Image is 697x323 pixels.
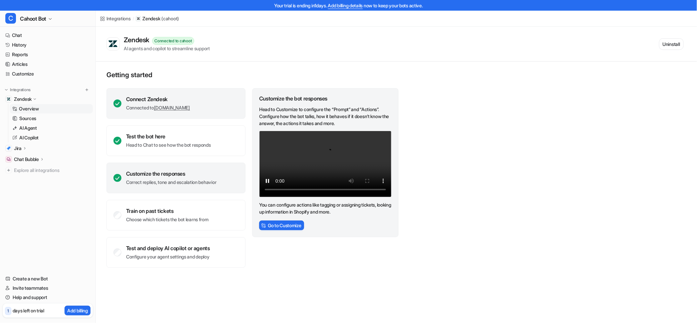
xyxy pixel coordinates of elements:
[5,167,12,174] img: explore all integrations
[106,71,399,79] p: Getting started
[126,104,190,111] p: Connected to
[19,115,36,122] p: Sources
[7,97,11,101] img: Zendesk
[259,131,392,197] video: Your browser does not support the video tag.
[136,15,179,22] a: Zendesk(cahoot)
[10,133,93,142] a: AI Copilot
[261,223,266,228] img: CstomizeIcon
[3,293,93,302] a: Help and support
[142,15,160,22] p: Zendesk
[7,308,9,314] p: 1
[3,283,93,293] a: Invite teammates
[659,38,684,50] button: Uninstall
[106,15,131,22] div: Integrations
[7,157,11,161] img: Chat Bubble
[14,165,90,176] span: Explore all integrations
[152,37,194,45] div: Connected to cahoot
[100,15,131,22] a: Integrations
[3,50,93,59] a: Reports
[3,274,93,283] a: Create a new Bot
[19,125,37,131] p: AI Agent
[259,106,392,127] p: Head to Customize to configure the “Prompt” and “Actions”. Configure how the bot talks, how it be...
[14,145,22,152] p: Jira
[124,45,210,52] div: AI agents and copilot to streamline support
[19,134,39,141] p: AI Copilot
[3,86,33,93] button: Integrations
[10,87,31,92] p: Integrations
[126,253,210,260] p: Configure your agent settings and deploy
[7,146,11,150] img: Jira
[3,166,93,175] a: Explore all integrations
[14,96,32,102] p: Zendesk
[65,306,90,315] button: Add billing
[4,87,9,92] img: expand menu
[328,3,363,8] a: Add billing details
[126,216,209,223] p: Choose which tickets the bot learns from
[259,221,304,230] button: Go to Customize
[126,133,211,140] div: Test the bot here
[3,40,93,50] a: History
[19,105,39,112] p: Overview
[14,156,39,163] p: Chat Bubble
[108,40,118,48] img: Zendesk logo
[126,142,211,148] p: Head to Chat to see how the bot responds
[126,245,210,251] div: Test and deploy AI copilot or agents
[5,13,16,24] span: C
[126,170,216,177] div: Customize the responses
[3,69,93,79] a: Customize
[13,307,44,314] p: days left on trial
[124,36,152,44] div: Zendesk
[10,114,93,123] a: Sources
[10,123,93,133] a: AI Agent
[10,104,93,113] a: Overview
[3,31,93,40] a: Chat
[154,105,190,110] a: [DOMAIN_NAME]
[259,201,392,215] p: You can configure actions like tagging or assigning tickets, looking up information in Shopify an...
[126,96,190,102] div: Connect Zendesk
[67,307,88,314] p: Add billing
[126,179,216,186] p: Correct replies, tone and escalation behavior
[133,16,134,22] span: /
[259,95,392,102] div: Customize the bot responses
[20,14,46,23] span: Cahoot Bot
[3,60,93,69] a: Articles
[126,208,209,214] div: Train on past tickets
[161,15,179,22] p: ( cahoot )
[85,87,89,92] img: menu_add.svg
